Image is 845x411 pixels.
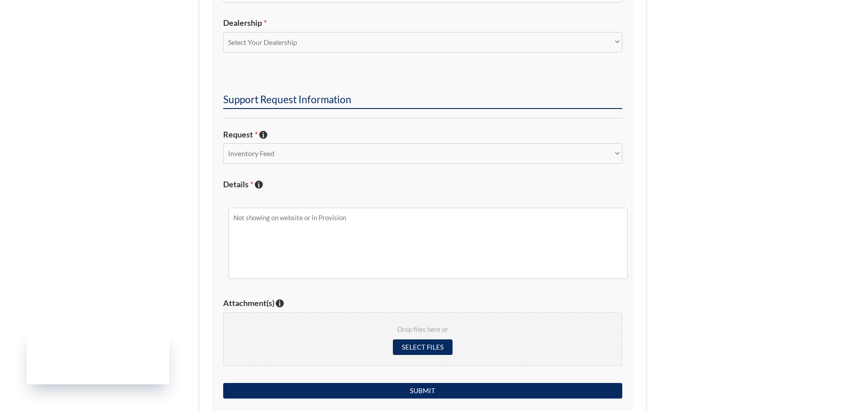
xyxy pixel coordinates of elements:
span: Details [223,179,253,189]
span: Drop files here or [234,323,611,336]
label: Dealership [223,18,622,28]
input: Select files [393,339,453,355]
span: Attachment(s) [223,298,274,308]
iframe: Garber Digital Marketing Status [27,333,169,384]
span: Request [223,129,258,139]
input: Submit [223,383,622,399]
h2: Support Request Information [223,93,622,109]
